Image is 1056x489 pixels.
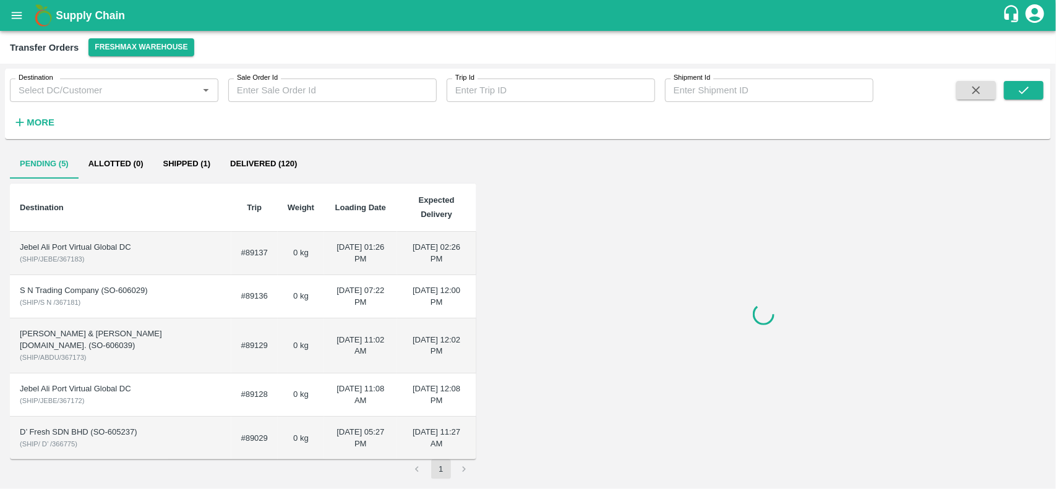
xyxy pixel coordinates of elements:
td: #89136 [231,275,278,318]
span: ( SHIP/JEBE/367172 ) [20,397,85,404]
b: Weight [288,203,314,212]
label: Shipment Id [674,73,710,83]
td: [DATE] 11:02 AM [324,318,397,373]
b: Expected Delivery [419,195,455,218]
td: [DATE] 02:26 PM [397,232,476,275]
strong: More [27,117,54,127]
td: #89129 [231,318,278,373]
b: Loading Date [335,203,386,212]
button: Open [198,82,214,98]
span: ( SHIP/ D’ /366775 ) [20,440,77,448]
td: 0 kg [278,318,324,373]
td: [DATE] 11:27 AM [397,417,476,460]
span: ( SHIP/S N /367181 ) [20,299,80,306]
button: Select DC [88,38,194,56]
button: Delivered (120) [220,149,307,179]
td: 0 kg [278,275,324,318]
div: Jebel Ali Port Virtual Global DC [20,383,221,395]
nav: pagination navigation [406,459,476,479]
div: customer-support [1002,4,1024,27]
td: #89029 [231,417,278,460]
td: [DATE] 12:08 PM [397,373,476,417]
td: [DATE] 11:08 AM [324,373,397,417]
span: ( SHIP/ABDU/367173 ) [20,354,87,361]
input: Enter Sale Order Id [228,79,437,102]
b: Trip [247,203,262,212]
td: #89128 [231,373,278,417]
label: Trip Id [455,73,474,83]
div: Transfer Orders [10,40,79,56]
img: logo [31,3,56,28]
td: #89137 [231,232,278,275]
button: page 1 [431,459,451,479]
td: [DATE] 12:00 PM [397,275,476,318]
input: Select DC/Customer [14,82,194,98]
div: account of current user [1024,2,1046,28]
td: [DATE] 07:22 PM [324,275,397,318]
div: D’ Fresh SDN BHD (SO-605237) [20,427,221,438]
td: 0 kg [278,373,324,417]
a: Supply Chain [56,7,1002,24]
button: Pending (5) [10,149,79,179]
td: 0 kg [278,417,324,460]
label: Sale Order Id [237,73,278,83]
td: 0 kg [278,232,324,275]
div: Jebel Ali Port Virtual Global DC [20,242,221,253]
b: Destination [20,203,64,212]
td: [DATE] 05:27 PM [324,417,397,460]
div: [PERSON_NAME] & [PERSON_NAME][DOMAIN_NAME]. (SO-606039) [20,328,221,351]
button: Allotted (0) [79,149,153,179]
span: ( SHIP/JEBE/367183 ) [20,255,85,263]
td: [DATE] 12:02 PM [397,318,476,373]
button: Shipped (1) [153,149,221,179]
label: Destination [19,73,53,83]
input: Enter Trip ID [447,79,655,102]
input: Enter Shipment ID [665,79,874,102]
td: [DATE] 01:26 PM [324,232,397,275]
button: open drawer [2,1,31,30]
div: S N Trading Company (SO-606029) [20,285,221,297]
button: More [10,112,58,133]
b: Supply Chain [56,9,125,22]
